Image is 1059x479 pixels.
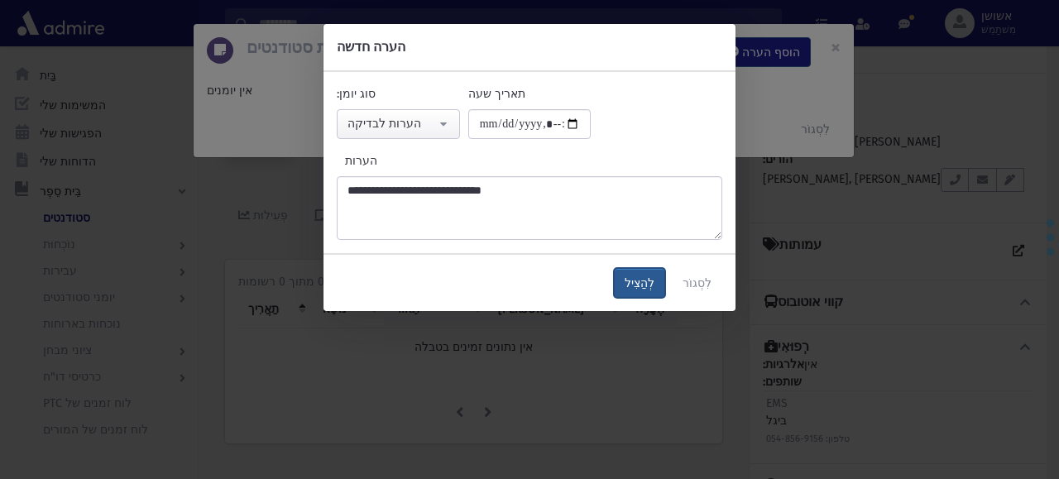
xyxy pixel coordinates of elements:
[337,109,460,139] button: הערות לבדיקה
[347,115,436,132] div: הערות לבדיקה
[337,87,376,101] font: סוג יומן:
[468,87,525,101] font: תאריך שעה
[337,39,405,55] font: הערה חדשה
[345,154,377,168] font: הערות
